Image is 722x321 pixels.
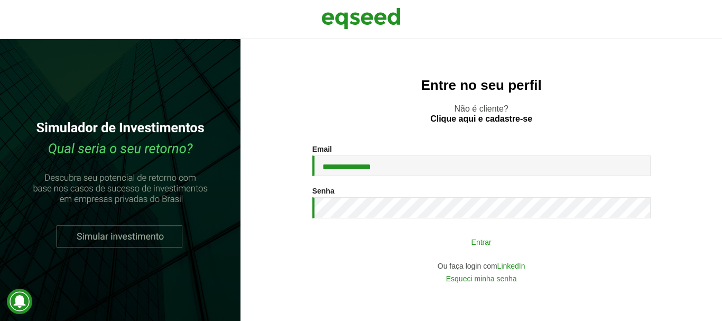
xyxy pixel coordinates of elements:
[497,262,525,270] a: LinkedIn
[430,115,532,123] a: Clique aqui e cadastre-se
[321,5,401,32] img: EqSeed Logo
[344,232,619,252] button: Entrar
[262,78,701,93] h2: Entre no seu perfil
[446,275,517,282] a: Esqueci minha senha
[262,104,701,124] p: Não é cliente?
[312,145,332,153] label: Email
[312,187,335,195] label: Senha
[312,262,651,270] div: Ou faça login com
